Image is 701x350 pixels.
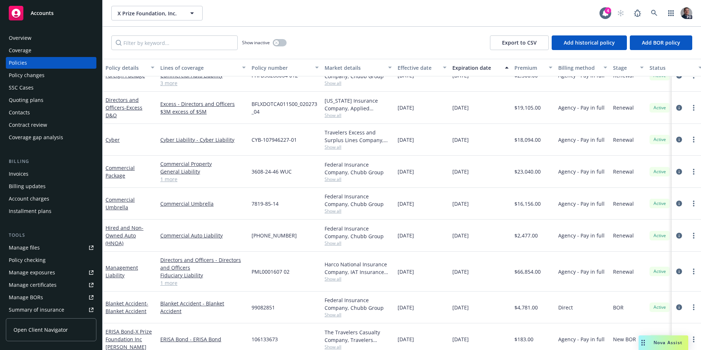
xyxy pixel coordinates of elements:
span: Show all [325,276,392,282]
a: Management Liability [106,264,138,279]
div: Manage exposures [9,267,55,278]
a: Installment plans [6,205,96,217]
span: Show all [325,80,392,86]
span: Renewal [613,136,634,144]
span: Agency - Pay in full [558,200,605,208]
a: more [689,167,698,176]
a: General Liability [160,168,246,175]
span: X Prize Foundation, Inc. [118,9,181,17]
a: Commercial Auto Liability [160,232,246,239]
span: Agency - Pay in full [558,104,605,111]
a: 1 more [160,175,246,183]
span: Agency - Pay in full [558,268,605,275]
a: circleInformation [675,199,683,208]
a: circleInformation [675,167,683,176]
a: Policies [6,57,96,69]
a: Manage BORs [6,292,96,303]
div: Federal Insurance Company, Chubb Group [325,225,392,240]
a: Blanket Accident - Blanket Accident [160,300,246,315]
div: Policy changes [9,69,45,81]
a: Summary of insurance [6,304,96,316]
a: 1 more [160,279,246,287]
span: [DATE] [452,304,469,311]
span: Show all [325,176,392,182]
div: Billing [6,158,96,165]
a: Commercial Package [106,164,135,179]
span: Renewal [613,200,634,208]
a: Coverage [6,45,96,56]
a: SSC Cases [6,82,96,94]
button: Add BOR policy [630,35,692,50]
span: $23,040.00 [514,168,541,175]
a: ERISA Bond - ERISA Bond [160,335,246,343]
span: Show all [325,112,392,118]
div: Effective date [398,64,438,72]
span: Renewal [613,268,634,275]
span: Active [652,268,667,275]
span: 106133673 [252,335,278,343]
a: Manage files [6,242,96,254]
span: Add BOR policy [642,39,680,46]
a: Account charges [6,193,96,205]
div: Overview [9,32,31,44]
span: Nova Assist [654,339,682,346]
span: Show all [325,312,392,318]
a: circleInformation [675,335,683,344]
span: Show all [325,240,392,246]
a: more [689,335,698,344]
span: PML0001607 02 [252,268,290,275]
span: $4,781.00 [514,304,538,311]
a: circleInformation [675,267,683,276]
span: Add historical policy [564,39,615,46]
span: 99082851 [252,304,275,311]
a: Start snowing [613,6,628,20]
span: Active [652,104,667,111]
span: [DATE] [398,136,414,144]
span: [PHONE_NUMBER] [252,232,297,239]
span: Show all [325,208,392,214]
div: The Travelers Casualty Company, Travelers Insurance [325,328,392,344]
span: [DATE] [398,168,414,175]
button: Billing method [555,59,610,76]
button: Policy number [249,59,322,76]
div: Travelers Excess and Surplus Lines Company, Travelers Insurance, Corvus Insurance (Travelers), Br... [325,129,392,144]
a: Directors and Officers [106,96,142,119]
a: circleInformation [675,103,683,112]
a: Policy checking [6,254,96,266]
span: Manage exposures [6,267,96,278]
span: Open Client Navigator [14,326,68,334]
div: Billing updates [9,180,46,192]
a: 3 more [160,79,246,87]
div: Manage files [9,242,40,254]
div: Contract review [9,119,47,131]
span: Renewal [613,104,634,111]
div: [US_STATE] Insurance Company, Applied Underwriters, Brown & Riding Insurance Services, Inc. [325,97,392,112]
div: Coverage [9,45,31,56]
div: Policy number [252,64,311,72]
span: Active [652,304,667,311]
span: BFLXDOTCA011500_020273_04 [252,100,319,115]
a: Cyber [106,136,120,143]
div: Policy details [106,64,146,72]
span: [DATE] [452,200,469,208]
a: Quoting plans [6,94,96,106]
span: Show all [325,344,392,350]
span: Active [652,136,667,143]
span: 7819-85-14 [252,200,279,208]
span: Renewal [613,232,634,239]
span: Show inactive [242,39,270,46]
span: Active [652,232,667,239]
a: Manage certificates [6,279,96,291]
a: more [689,303,698,312]
div: SSC Cases [9,82,34,94]
div: Billing method [558,64,599,72]
div: Expiration date [452,64,501,72]
span: [DATE] [398,200,414,208]
a: more [689,231,698,240]
div: Lines of coverage [160,64,238,72]
span: Export to CSV [502,39,537,46]
span: [DATE] [398,104,414,111]
button: Effective date [395,59,449,76]
button: Export to CSV [490,35,549,50]
span: Renewal [613,168,634,175]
